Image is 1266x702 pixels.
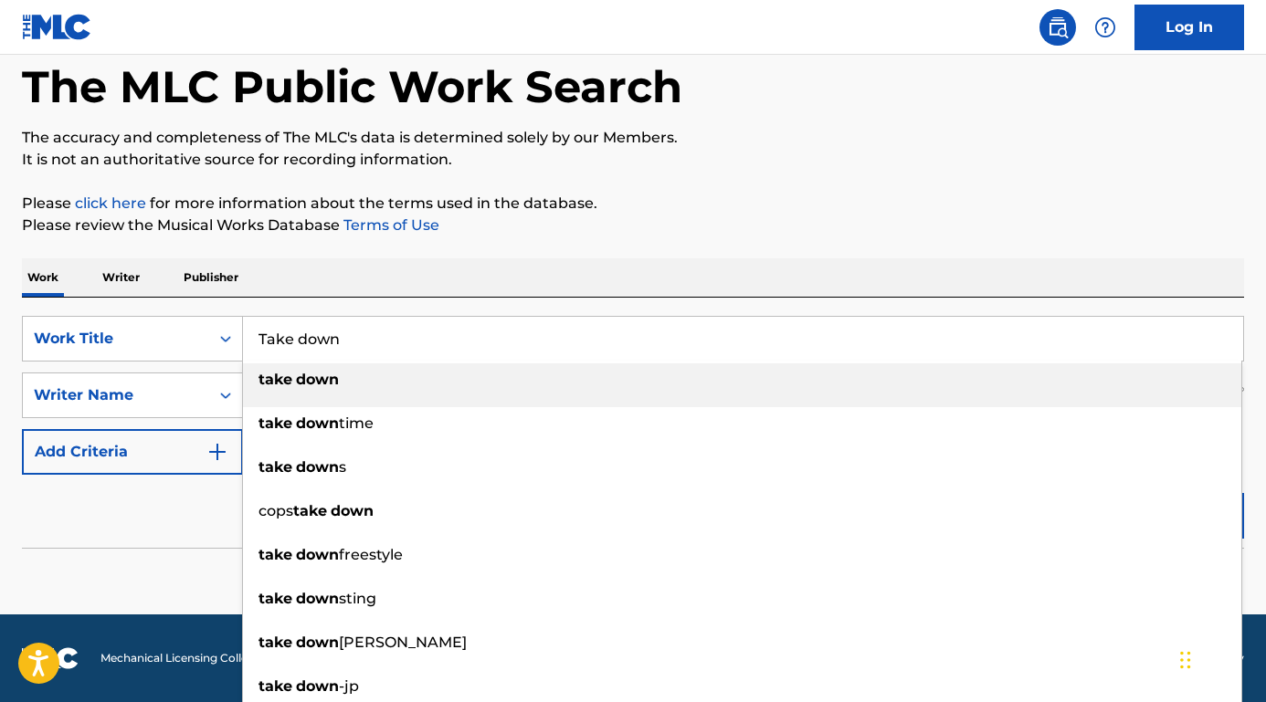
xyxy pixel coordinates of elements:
[339,677,359,695] span: -jp
[178,258,244,297] p: Publisher
[22,258,64,297] p: Work
[22,149,1244,171] p: It is not an authoritative source for recording information.
[1087,9,1124,46] div: Help
[339,414,374,432] span: time
[1047,16,1069,38] img: search
[22,215,1244,236] p: Please review the Musical Works Database
[296,634,339,651] strong: down
[34,384,198,406] div: Writer Name
[206,441,228,463] img: 9d2ae6d4665cec9f34b9.svg
[296,371,339,388] strong: down
[34,328,198,350] div: Work Title
[258,371,292,388] strong: take
[1039,9,1076,46] a: Public Search
[331,502,374,519] strong: down
[100,650,312,666] span: Mechanical Licensing Collective © 2025
[258,546,292,563] strong: take
[296,458,339,476] strong: down
[75,194,146,212] a: click here
[339,458,346,476] span: s
[258,590,292,607] strong: take
[1180,633,1191,687] div: Glisser
[22,127,1244,149] p: The accuracy and completeness of The MLC's data is determined solely by our Members.
[296,546,339,563] strong: down
[258,458,292,476] strong: take
[22,59,682,114] h1: The MLC Public Work Search
[293,502,327,519] strong: take
[296,677,339,695] strong: down
[258,414,292,432] strong: take
[258,677,292,695] strong: take
[22,647,79,669] img: logo
[340,216,439,234] a: Terms of Use
[1175,614,1266,702] iframe: Chat Widget
[258,502,293,519] span: cops
[258,634,292,651] strong: take
[1134,5,1244,50] a: Log In
[339,590,376,607] span: sting
[22,14,92,40] img: MLC Logo
[296,414,339,432] strong: down
[22,429,243,475] button: Add Criteria
[339,546,403,563] span: freestyle
[339,634,467,651] span: [PERSON_NAME]
[22,193,1244,215] p: Please for more information about the terms used in the database.
[296,590,339,607] strong: down
[1175,614,1266,702] div: Widget de chat
[97,258,145,297] p: Writer
[1094,16,1116,38] img: help
[22,316,1244,548] form: Search Form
